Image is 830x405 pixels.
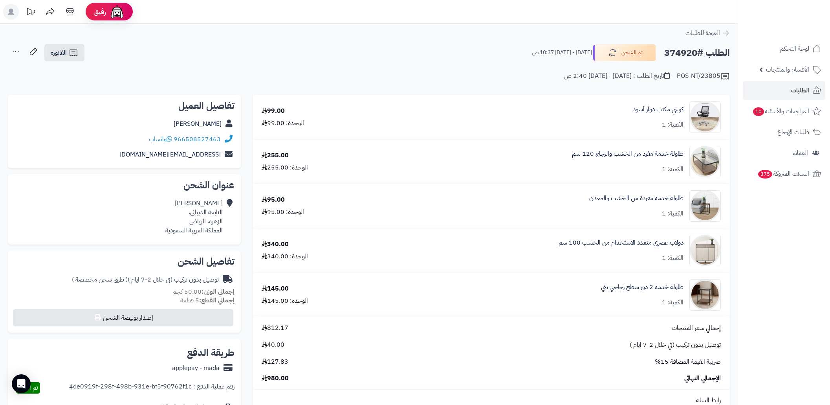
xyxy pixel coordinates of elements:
[69,382,235,394] div: رقم عملية الدفع : 4de0919f-298f-498b-931e-bf5f90762f1c
[262,374,289,383] span: 980.00
[677,72,730,81] div: POS-NT/23805
[165,199,223,235] div: [PERSON_NAME] النابغة الذيباني، الزهره، الرياض المملكة العربية السعودية
[777,127,809,138] span: طلبات الإرجاع
[262,208,304,217] div: الوحدة: 95.00
[780,43,809,54] span: لوحة التحكم
[14,101,235,110] h2: تفاصيل العميل
[672,324,721,333] span: إجمالي سعر المنتجات
[564,72,670,81] div: تاريخ الطلب : [DATE] - [DATE] 2:40 ص
[262,252,308,261] div: الوحدة: 340.00
[14,180,235,190] h2: عنوان الشحن
[743,102,825,121] a: المراجعات والأسئلة10
[262,119,304,128] div: الوحدة: 99.00
[72,275,128,284] span: ( طرق شحن مخصصة )
[262,151,289,160] div: 255.00
[262,341,284,350] span: 40.00
[757,168,809,179] span: السلات المتروكة
[174,134,221,144] a: 966508527463
[743,144,825,162] a: العملاء
[633,105,683,114] a: كرسي مكتب دوار أسود
[187,348,235,357] h2: طريقة الدفع
[51,48,67,57] span: الفاتورة
[13,309,233,326] button: إصدار بوليصة الشحن
[630,341,721,350] span: توصيل بدون تركيب (في خلال 2-7 ايام )
[109,4,125,20] img: ai-face.png
[793,147,808,158] span: العملاء
[664,45,730,61] h2: الطلب #374920
[262,284,289,293] div: 145.00
[21,4,40,22] a: تحديثات المنصة
[262,324,288,333] span: 812.17
[690,235,720,266] img: 1752738841-1-90x90.jpg
[119,150,221,159] a: [EMAIL_ADDRESS][DOMAIN_NAME]
[662,165,683,174] div: الكمية: 1
[690,146,720,177] img: 1751785797-1-90x90.jpg
[199,296,235,305] strong: إجمالي القطع:
[655,357,721,366] span: ضريبة القيمة المضافة 15%
[202,287,235,296] strong: إجمالي الوزن:
[14,257,235,266] h2: تفاصيل الشحن
[174,119,222,129] a: [PERSON_NAME]
[262,107,285,116] div: 99.00
[44,44,84,61] a: الفاتورة
[685,28,730,38] a: العودة للطلبات
[262,240,289,249] div: 340.00
[559,238,683,247] a: دولاب عصري متعدد الاستخدام من الخشب 100 سم
[256,396,727,405] div: رابط السلة
[662,298,683,307] div: الكمية: 1
[262,296,308,306] div: الوحدة: 145.00
[662,120,683,129] div: الكمية: 1
[12,374,31,393] div: Open Intercom Messenger
[743,164,825,183] a: السلات المتروكة375
[180,296,235,305] small: 5 قطعة
[684,374,721,383] span: الإجمالي النهائي
[662,209,683,218] div: الكمية: 1
[262,195,285,204] div: 95.00
[758,170,772,179] span: 375
[532,49,592,57] small: [DATE] - [DATE] 10:37 ص
[172,287,235,296] small: 50.00 كجم
[752,106,809,117] span: المراجعات والأسئلة
[743,81,825,100] a: الطلبات
[262,357,288,366] span: 127.83
[743,123,825,142] a: طلبات الإرجاع
[72,275,219,284] div: توصيل بدون تركيب (في خلال 2-7 ايام )
[262,163,308,172] div: الوحدة: 255.00
[743,39,825,58] a: لوحة التحكم
[572,149,683,158] a: طاولة خدمة مفرد من الخشب والزجاج 120 سم
[690,101,720,133] img: 1747294236-1-90x90.jpg
[601,283,683,292] a: طاولة خدمة 2 دور سطح زجاجي بني
[766,64,809,75] span: الأقسام والمنتجات
[753,107,764,116] span: 10
[690,279,720,311] img: 1756035167-1-90x90.jpg
[662,254,683,263] div: الكمية: 1
[93,7,106,17] span: رفيق
[589,194,683,203] a: طاولة خدمة مفردة من الخشب والمعدن
[172,364,220,373] div: applepay - mada
[791,85,809,96] span: الطلبات
[593,44,656,61] button: تم الشحن
[685,28,720,38] span: العودة للطلبات
[690,190,720,222] img: 1752131216-1-90x90.jpg
[149,134,172,144] a: واتساب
